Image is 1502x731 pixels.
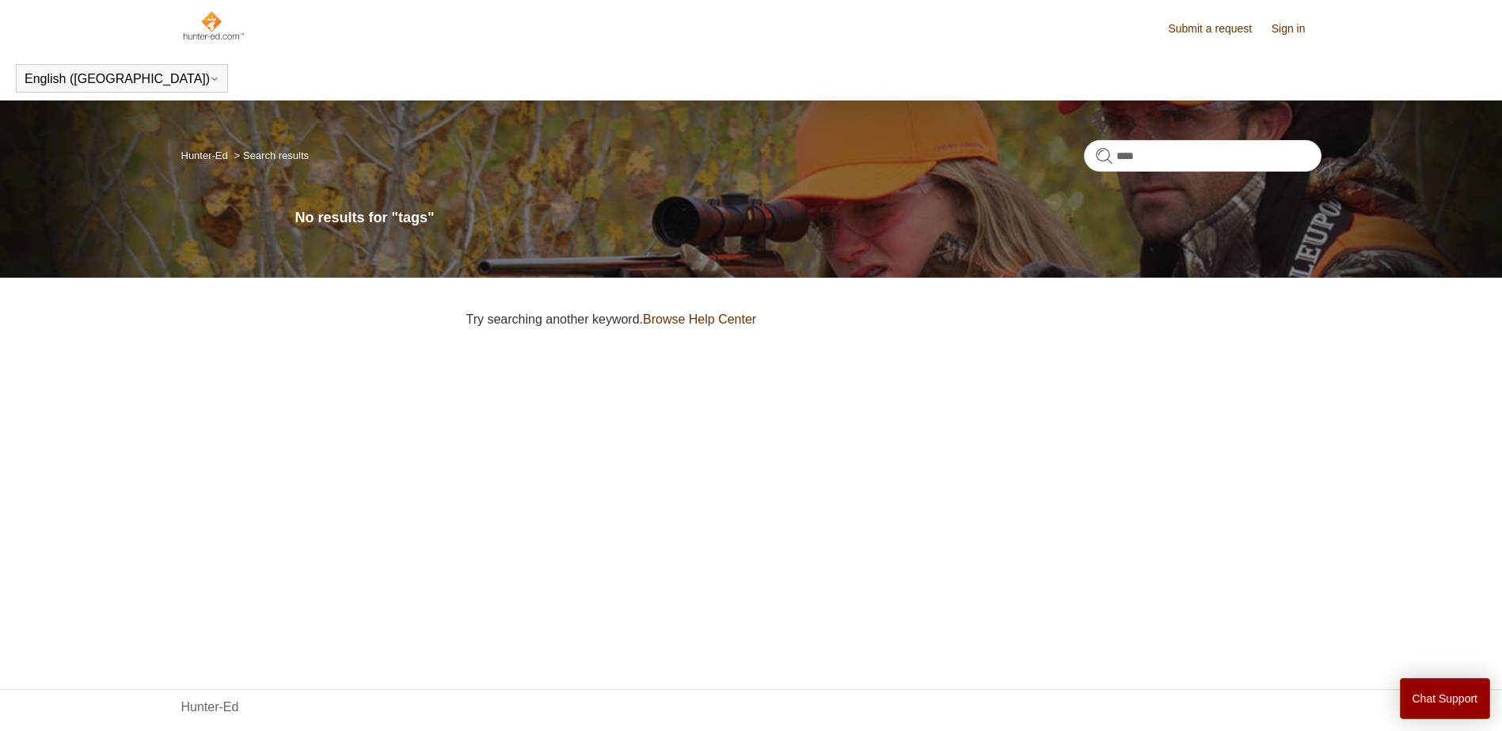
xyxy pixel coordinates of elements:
[1400,678,1491,719] button: Chat Support
[181,698,239,717] a: Hunter-Ed
[1272,21,1321,37] a: Sign in
[643,312,756,326] a: Browse Help Center
[466,310,1321,329] p: Try searching another keyword.
[230,150,309,161] li: Search results
[25,72,219,86] button: English ([GEOGRAPHIC_DATA])
[181,9,245,41] img: Hunter-Ed Help Center home page
[1168,21,1268,37] a: Submit a request
[1084,140,1321,172] input: Search
[295,207,1321,229] h1: No results for "tags"
[181,150,228,161] a: Hunter-Ed
[181,150,231,161] li: Hunter-Ed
